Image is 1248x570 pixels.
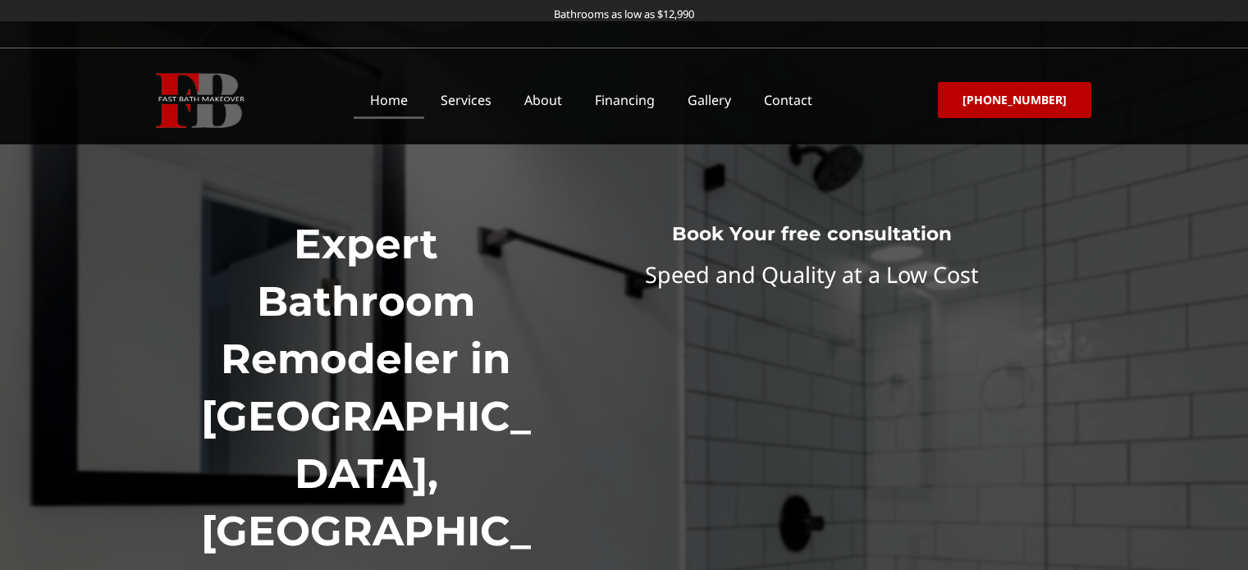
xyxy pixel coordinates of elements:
[156,73,245,128] img: Fast Bath Makeover icon
[938,82,1091,118] a: [PHONE_NUMBER]
[671,81,747,119] a: Gallery
[578,81,671,119] a: Financing
[542,230,1081,353] iframe: Website Form
[645,259,979,290] span: Speed and Quality at a Low Cost
[508,81,578,119] a: About
[962,94,1067,106] span: [PHONE_NUMBER]
[565,222,1058,247] h3: Book Your free consultation
[354,81,424,119] a: Home
[424,81,508,119] a: Services
[747,81,829,119] a: Contact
